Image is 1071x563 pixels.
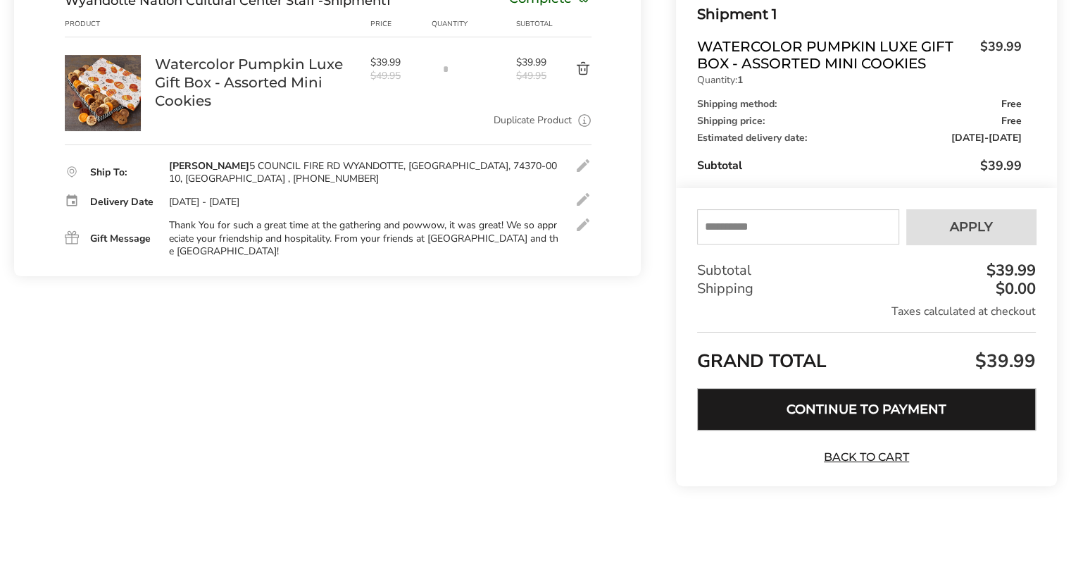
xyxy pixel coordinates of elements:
a: Duplicate Product [494,113,572,128]
div: Price [370,18,432,30]
a: Back to Cart [818,450,916,465]
span: $39.99 [973,38,1022,68]
button: Continue to Payment [697,388,1036,431]
span: $49.95 [516,69,551,82]
span: $39.99 [972,349,1036,373]
div: Shipping price: [697,116,1022,126]
span: Watercolor Pumpkin Luxe Gift Box - Assorted Mini Cookies [697,38,973,72]
input: Quantity input [432,55,460,83]
button: Delete product [551,61,592,78]
strong: 1 [737,73,743,87]
span: $39.99 [980,157,1022,174]
div: Subtotal [697,157,1022,174]
div: Gift Message [90,234,155,244]
div: Ship To: [90,168,155,178]
div: GRAND TOTAL [697,332,1036,378]
a: Watercolor Pumpkin Luxe Gift Box - Assorted Mini Cookies$39.99 [697,38,1022,72]
div: Shipping [697,280,1036,298]
span: $39.99 [516,56,551,69]
button: Apply [906,209,1036,245]
img: Watercolor Pumpkin Luxe Gift Box - Assorted Mini Cookies [65,55,141,131]
div: $0.00 [992,281,1036,297]
div: $39.99 [983,263,1036,278]
a: Watercolor Pumpkin Luxe Gift Box - Assorted Mini Cookies [155,55,356,110]
span: - [951,133,1022,143]
div: Delivery Date [90,197,155,207]
strong: [PERSON_NAME] [169,159,249,173]
span: [DATE] [951,131,984,144]
span: $49.95 [370,69,425,82]
div: Product [65,18,155,30]
span: [DATE] [989,131,1022,144]
span: Apply [950,221,993,233]
a: Watercolor Pumpkin Luxe Gift Box - Assorted Mini Cookies [65,54,141,68]
div: Quantity [432,18,516,30]
span: Free [1001,116,1022,126]
div: Subtotal [516,18,551,30]
div: Estimated delivery date: [697,133,1022,143]
div: Taxes calculated at checkout [697,304,1036,319]
span: Free [1001,99,1022,109]
div: Shipping method: [697,99,1022,109]
div: Subtotal [697,261,1036,280]
div: [DATE] - [DATE] [169,196,239,209]
div: Thank You for such a great time at the gathering and powwow, it was great! We so appreciate your ... [169,219,559,258]
p: Quantity: [697,75,1022,85]
span: $39.99 [370,56,425,69]
div: 5 COUNCIL FIRE RD WYANDOTTE, [GEOGRAPHIC_DATA], 74370-0010, [GEOGRAPHIC_DATA] , [PHONE_NUMBER] [169,160,559,185]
